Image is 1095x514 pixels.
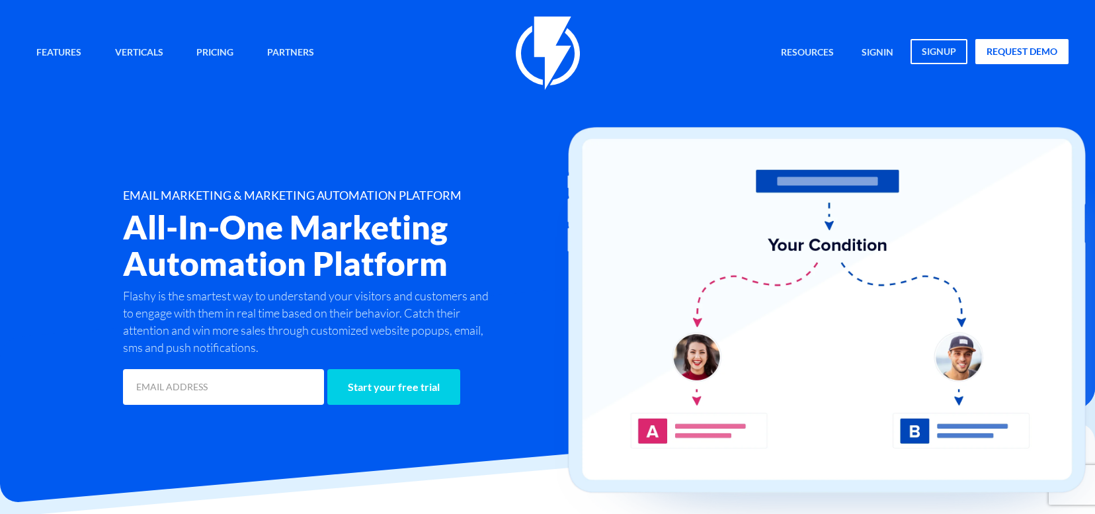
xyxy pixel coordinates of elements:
a: Resources [771,39,844,67]
h2: All-In-One Marketing Automation Platform [123,209,624,281]
a: Partners [257,39,324,67]
input: Start your free trial [327,369,460,405]
a: Features [26,39,91,67]
p: Flashy is the smartest way to understand your visitors and customers and to engage with them in r... [123,288,494,356]
a: signin [852,39,903,67]
input: EMAIL ADDRESS [123,369,323,405]
a: Verticals [105,39,173,67]
h1: EMAIL MARKETING & MARKETING AUTOMATION PLATFORM [123,189,624,202]
a: request demo [975,39,1069,64]
a: Pricing [186,39,243,67]
a: signup [911,39,967,64]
